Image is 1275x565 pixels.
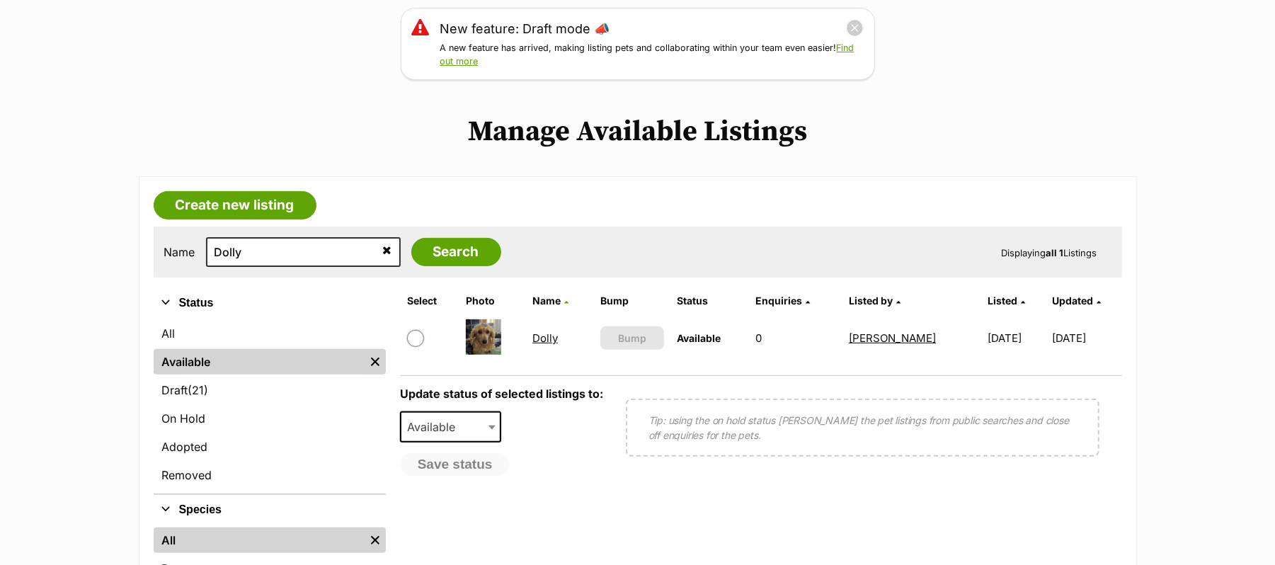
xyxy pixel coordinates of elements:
[595,290,670,312] th: Bump
[532,331,558,345] a: Dolly
[1052,295,1101,307] a: Updated
[750,314,842,363] td: 0
[618,331,646,346] span: Bump
[982,314,1050,363] td: [DATE]
[154,377,386,403] a: Draft
[1052,295,1093,307] span: Updated
[849,295,900,307] a: Listed by
[1002,247,1097,258] span: Displaying Listings
[400,387,603,401] label: Update status of selected listings to:
[846,19,864,37] button: close
[671,290,748,312] th: Status
[400,453,510,476] button: Save status
[1052,314,1121,363] td: [DATE]
[365,527,386,553] a: Remove filter
[849,331,936,345] a: [PERSON_NAME]
[154,349,365,375] a: Available
[1046,247,1064,258] strong: all 1
[154,527,365,553] a: All
[164,246,195,258] label: Name
[677,332,721,344] span: Available
[154,191,316,219] a: Create new listing
[154,294,386,312] button: Status
[400,411,502,443] span: Available
[532,295,561,307] span: Name
[411,238,501,266] input: Search
[600,326,664,350] button: Bump
[440,19,610,38] a: New feature: Draft mode 📣
[988,295,1017,307] span: Listed
[755,295,810,307] a: Enquiries
[988,295,1025,307] a: Listed
[154,318,386,493] div: Status
[154,434,386,460] a: Adopted
[460,290,525,312] th: Photo
[440,42,864,69] p: A new feature has arrived, making listing pets and collaborating within your team even easier!
[154,321,386,346] a: All
[532,295,568,307] a: Name
[188,382,209,399] span: (21)
[401,290,459,312] th: Select
[154,406,386,431] a: On Hold
[154,462,386,488] a: Removed
[648,413,1077,443] p: Tip: using the on hold status [PERSON_NAME] the pet listings from public searches and close off e...
[365,349,386,375] a: Remove filter
[154,501,386,519] button: Species
[440,42,854,67] a: Find out more
[849,295,893,307] span: Listed by
[401,417,469,437] span: Available
[755,295,802,307] span: translation missing: en.admin.listings.index.attributes.enquiries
